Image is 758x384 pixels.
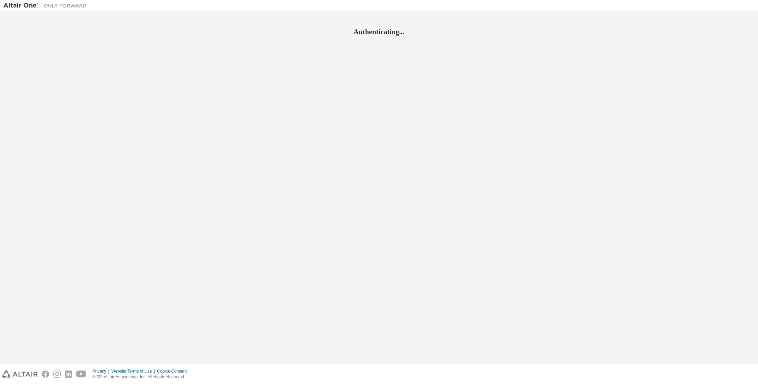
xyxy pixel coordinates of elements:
p: © 2025 Altair Engineering, Inc. All Rights Reserved. [93,374,191,380]
img: linkedin.svg [65,370,72,378]
img: facebook.svg [42,370,49,378]
h2: Authenticating... [3,27,755,36]
img: Altair One [3,2,90,9]
img: youtube.svg [76,370,86,378]
div: Cookie Consent [157,368,191,374]
div: Website Terms of Use [111,368,157,374]
img: instagram.svg [53,370,61,378]
img: altair_logo.svg [2,370,38,378]
div: Privacy [93,368,111,374]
